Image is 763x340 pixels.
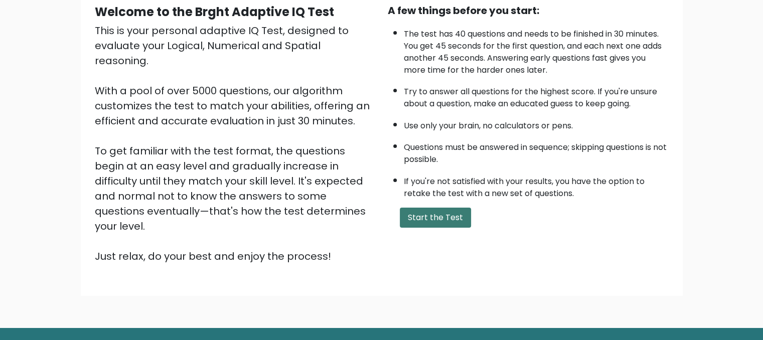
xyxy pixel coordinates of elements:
li: Questions must be answered in sequence; skipping questions is not possible. [404,136,669,165]
li: The test has 40 questions and needs to be finished in 30 minutes. You get 45 seconds for the firs... [404,23,669,76]
li: Try to answer all questions for the highest score. If you're unsure about a question, make an edu... [404,81,669,110]
li: Use only your brain, no calculators or pens. [404,115,669,132]
b: Welcome to the Brght Adaptive IQ Test [95,4,334,20]
li: If you're not satisfied with your results, you have the option to retake the test with a new set ... [404,171,669,200]
div: This is your personal adaptive IQ Test, designed to evaluate your Logical, Numerical and Spatial ... [95,23,376,264]
button: Start the Test [400,208,471,228]
div: A few things before you start: [388,3,669,18]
